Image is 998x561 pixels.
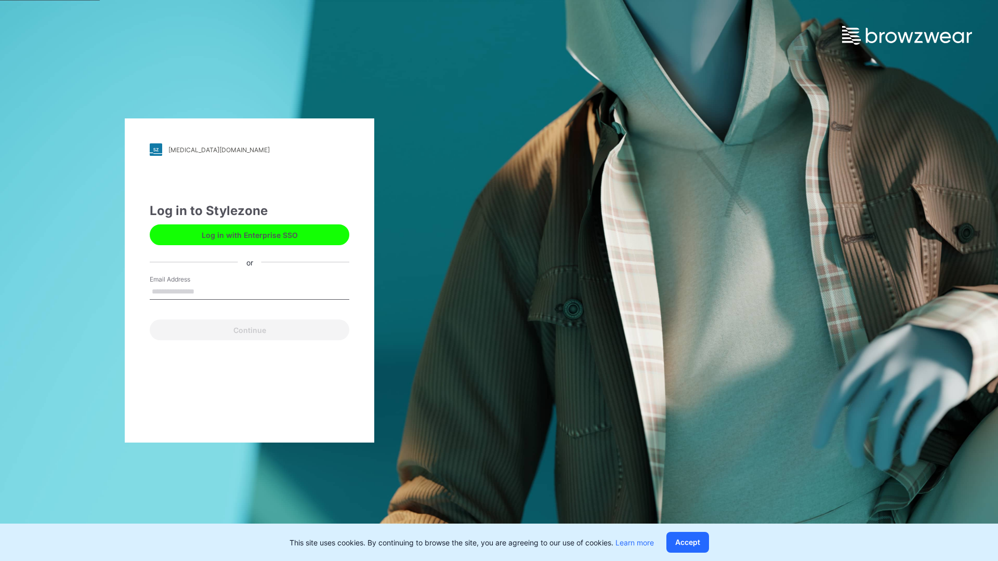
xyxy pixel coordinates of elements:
[615,538,654,547] a: Learn more
[238,257,261,268] div: or
[150,143,349,156] a: [MEDICAL_DATA][DOMAIN_NAME]
[150,224,349,245] button: Log in with Enterprise SSO
[290,537,654,548] p: This site uses cookies. By continuing to browse the site, you are agreeing to our use of cookies.
[150,275,222,284] label: Email Address
[666,532,709,553] button: Accept
[150,143,162,156] img: stylezone-logo.562084cfcfab977791bfbf7441f1a819.svg
[168,146,270,154] div: [MEDICAL_DATA][DOMAIN_NAME]
[150,202,349,220] div: Log in to Stylezone
[842,26,972,45] img: browzwear-logo.e42bd6dac1945053ebaf764b6aa21510.svg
